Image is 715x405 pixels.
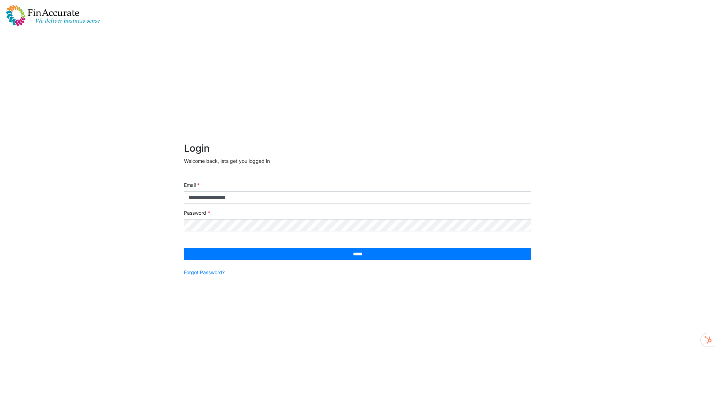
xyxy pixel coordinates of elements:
h2: Login [184,143,531,154]
a: Forgot Password? [184,269,225,276]
img: spp logo [6,5,100,27]
label: Email [184,181,200,189]
label: Password [184,209,210,216]
p: Welcome back, lets get you logged in [184,157,531,165]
